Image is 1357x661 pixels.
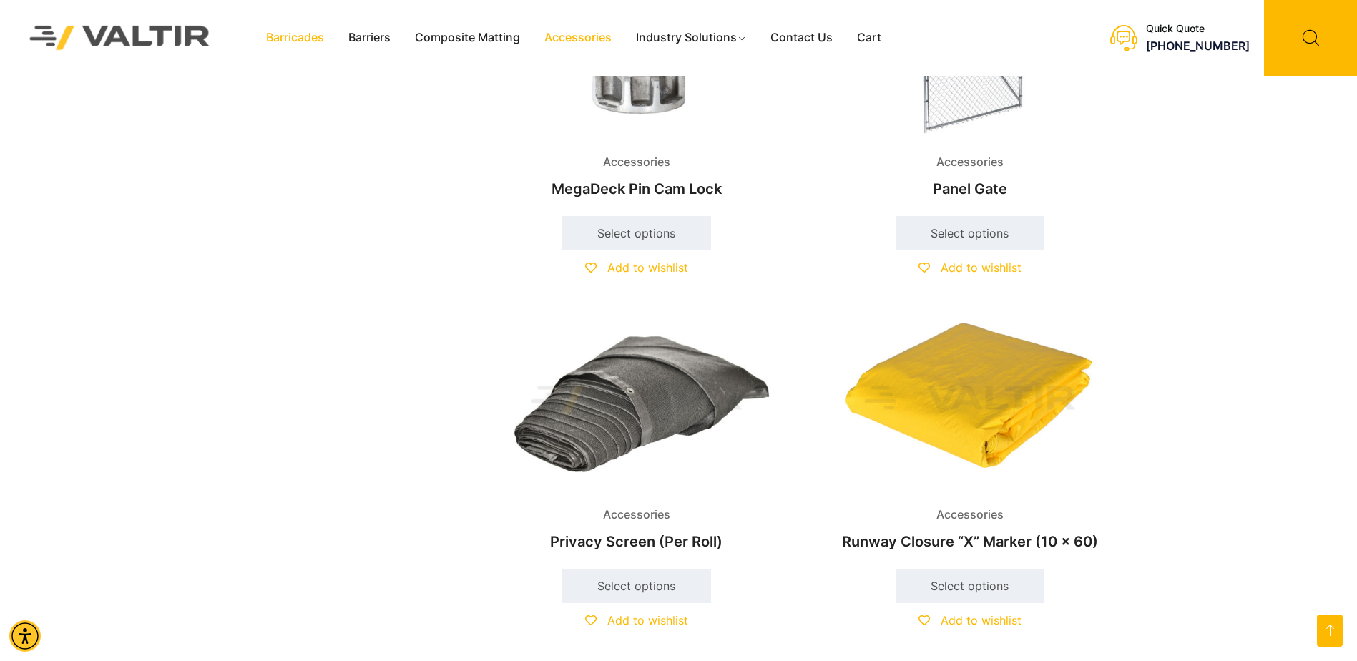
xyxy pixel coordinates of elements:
[562,569,711,603] a: Select options for “Privacy Screen (Per Roll)”
[918,260,1022,275] a: Add to wishlist
[403,27,532,49] a: Composite Matting
[562,216,711,250] a: Select options for “MegaDeck Pin Cam Lock”
[9,620,41,652] div: Accessibility Menu
[482,308,791,557] a: AccessoriesPrivacy Screen (Per Roll)
[585,613,688,627] a: Add to wishlist
[607,613,688,627] span: Add to wishlist
[254,27,336,49] a: Barricades
[815,526,1125,557] h2: Runway Closure “X” Marker (10 x 60)
[926,152,1014,173] span: Accessories
[941,260,1022,275] span: Add to wishlist
[624,27,759,49] a: Industry Solutions
[815,173,1125,205] h2: Panel Gate
[1146,39,1250,53] a: call (888) 496-3625
[1146,23,1250,35] div: Quick Quote
[845,27,893,49] a: Cart
[592,504,681,526] span: Accessories
[482,526,791,557] h2: Privacy Screen (Per Roll)
[585,260,688,275] a: Add to wishlist
[941,613,1022,627] span: Add to wishlist
[607,260,688,275] span: Add to wishlist
[918,613,1022,627] a: Add to wishlist
[815,308,1125,557] a: AccessoriesRunway Closure “X” Marker (10 x 60)
[482,173,791,205] h2: MegaDeck Pin Cam Lock
[336,27,403,49] a: Barriers
[11,7,229,69] img: Valtir Rentals
[592,152,681,173] span: Accessories
[1317,615,1343,647] a: Open this option
[896,216,1044,250] a: Select options for “Panel Gate”
[758,27,845,49] a: Contact Us
[532,27,624,49] a: Accessories
[926,504,1014,526] span: Accessories
[896,569,1044,603] a: Select options for “Runway Closure “X” Marker (10 x 60)”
